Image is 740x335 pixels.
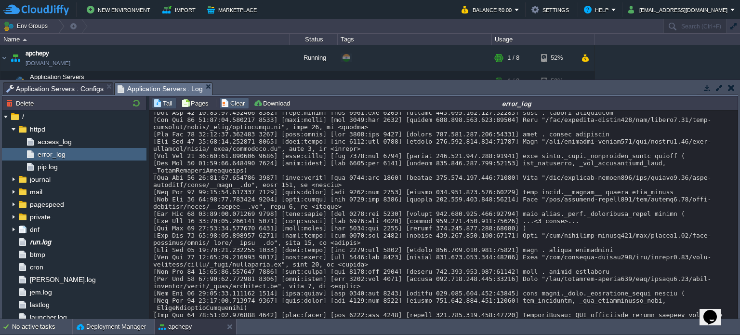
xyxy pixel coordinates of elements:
img: AMDAwAAAACH5BAEAAAAALAAAAAABAAEAAAICRAEAOw== [7,71,13,91]
a: private [28,213,52,221]
a: launcher.log [28,313,68,322]
a: cron [28,263,45,271]
a: mail [28,188,44,196]
img: AMDAwAAAACH5BAEAAAAALAAAAAABAAEAAAICRAEAOw== [9,45,22,71]
span: Application Servers : Configs [6,83,104,94]
a: Application Servers [29,73,86,80]
button: Import [162,4,198,15]
span: Application Servers : Log [118,83,203,95]
div: 1 / 8 [507,71,519,91]
img: AMDAwAAAACH5BAEAAAAALAAAAAABAAEAAAICRAEAOw== [13,71,26,91]
div: No active tasks [12,319,72,335]
button: apchepy [159,322,192,332]
a: run.log [28,238,53,246]
button: Help [584,4,611,15]
a: [PERSON_NAME].log [28,275,97,284]
div: Name [1,34,289,45]
button: Tail [153,99,175,107]
div: 52% [541,45,572,71]
button: Balance ₹0.00 [462,4,515,15]
a: access_log [36,137,73,146]
a: httpd [28,125,47,134]
button: Download [253,99,293,107]
span: Application Servers [29,73,86,81]
div: Tags [338,34,491,45]
button: Marketplace [207,4,260,15]
a: / [20,112,26,121]
div: error_log [297,99,737,107]
a: [DOMAIN_NAME] [26,58,70,68]
div: Running [290,45,338,71]
img: AMDAwAAAACH5BAEAAAAALAAAAAABAAEAAAICRAEAOw== [23,39,27,41]
div: Usage [492,34,594,45]
button: Env Groups [3,19,51,33]
img: AMDAwAAAACH5BAEAAAAALAAAAAABAAEAAAICRAEAOw== [0,45,8,71]
img: CloudJiffy [3,4,69,16]
button: Pages [181,99,211,107]
a: dnf [28,225,41,234]
button: New Environment [87,4,153,15]
button: [EMAIL_ADDRESS][DOMAIN_NAME] [628,4,730,15]
a: apchepy [26,49,49,58]
a: lastlog [28,300,51,309]
button: Delete [6,99,37,107]
a: pip.log [36,162,59,171]
a: jem.log [28,288,53,296]
a: pagespeed [28,200,66,209]
button: Settings [531,4,572,15]
a: error_log [36,150,67,159]
div: 52% [541,71,572,91]
button: Deployment Manager [77,322,146,332]
div: Status [290,34,337,45]
button: Clear [221,99,248,107]
a: btmp [28,250,47,259]
div: 1 / 8 [507,45,519,71]
iframe: chat widget [700,296,730,325]
a: journal [28,175,52,184]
